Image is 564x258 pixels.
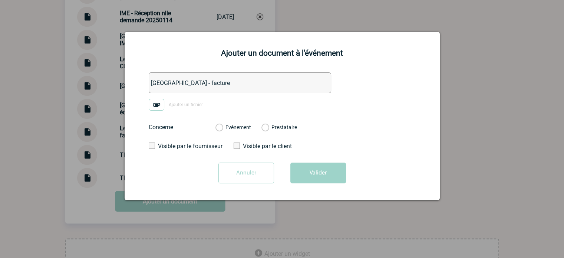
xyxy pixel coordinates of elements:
button: Valider [290,163,346,183]
label: Prestataire [261,124,268,131]
input: Annuler [218,163,274,183]
label: Visible par le client [234,143,302,150]
span: Ajouter un fichier [169,102,203,108]
label: Concerne [149,124,208,131]
h2: Ajouter un document à l'événement [134,49,431,58]
label: Visible par le fournisseur [149,143,217,150]
label: Evénement [215,124,222,131]
input: Désignation [149,72,331,93]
